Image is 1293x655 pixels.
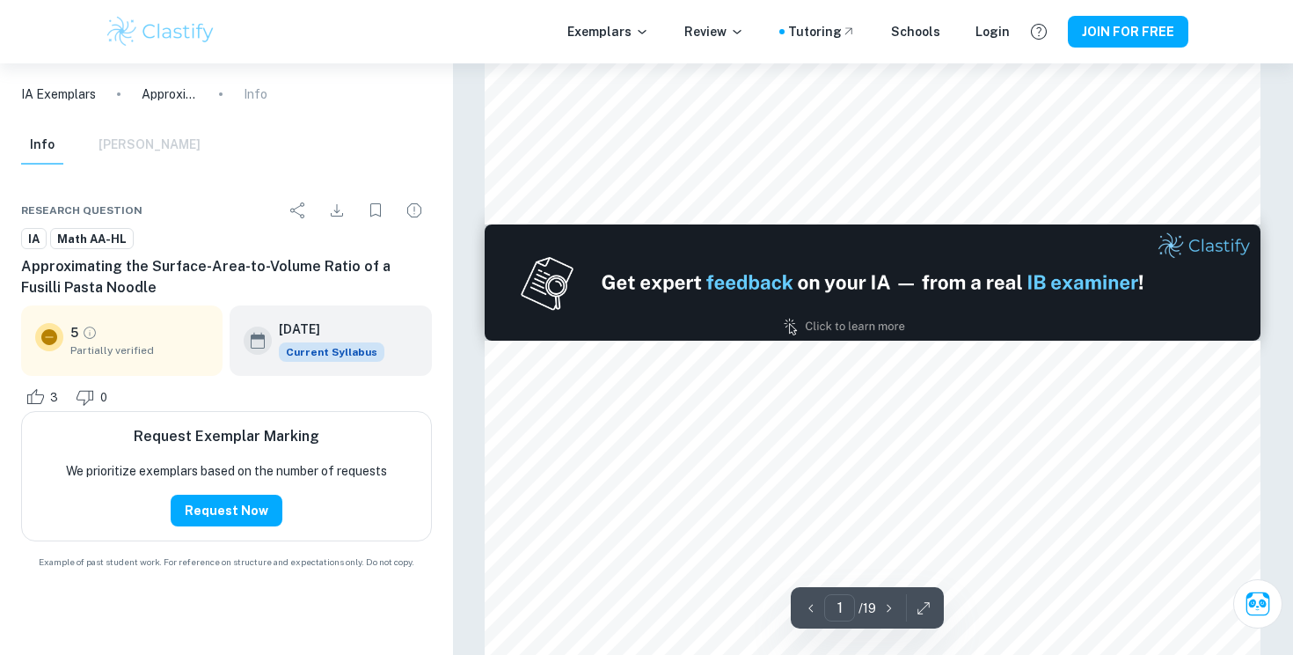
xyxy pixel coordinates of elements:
span: Partially verified [70,342,208,358]
p: / 19 [858,599,876,618]
div: Like [21,383,68,411]
span: Research question [21,202,142,218]
button: Info [21,126,63,165]
h6: Request Exemplar Marking [134,426,319,447]
p: Review [684,22,744,41]
span: Math AA-HL [51,231,133,248]
div: Report issue [397,193,432,228]
span: Example of past student work. For reference on structure and expectations only. Do not copy. [21,556,432,569]
a: IA Exemplars [21,85,96,104]
p: We prioritize exemplars based on the number of requests [66,461,387,481]
button: Ask Clai [1233,579,1282,629]
span: Current Syllabus [279,342,384,362]
a: IA [21,228,47,250]
p: 5 [70,323,78,342]
div: Share [281,193,316,228]
img: Clastify logo [105,14,216,49]
p: Exemplars [567,22,649,41]
span: 3 [40,389,68,407]
span: IA [22,231,46,248]
a: Math AA-HL [50,228,134,250]
div: Dislike [71,383,117,411]
h6: [DATE] [279,320,370,339]
h6: Approximating the Surface-Area-to-Volume Ratio of a Fusilli Pasta Noodle [21,256,432,298]
a: Tutoring [788,22,856,41]
div: Download [319,193,354,228]
div: Bookmark [358,193,393,228]
img: Ad [485,224,1260,341]
a: Schools [891,22,940,41]
div: This exemplar is based on the current syllabus. Feel free to refer to it for inspiration/ideas wh... [279,342,384,362]
p: Approximating the Surface-Area-to-Volume Ratio of a Fusilli Pasta Noodle [142,85,198,104]
button: JOIN FOR FREE [1068,16,1188,48]
span: 0 [91,389,117,407]
p: Info [244,85,267,104]
a: Login [975,22,1010,41]
a: Grade partially verified [82,325,98,341]
button: Request Now [171,495,282,526]
button: Help and Feedback [1024,17,1054,47]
